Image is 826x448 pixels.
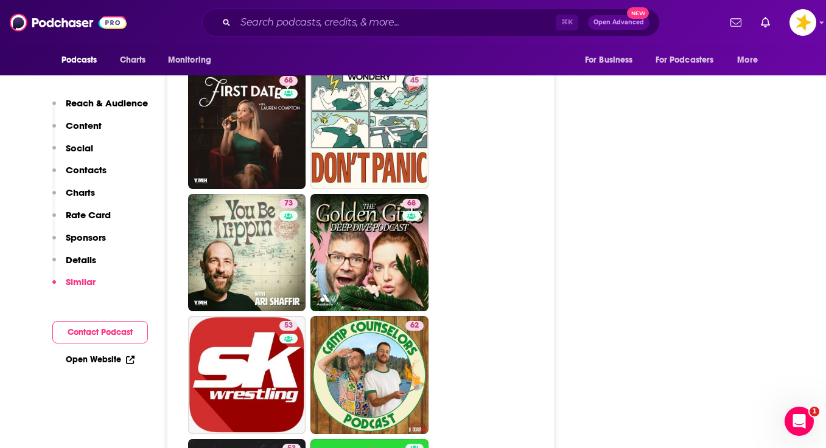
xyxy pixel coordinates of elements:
button: Sponsors [52,232,106,254]
span: Monitoring [168,52,211,69]
span: 1 [810,407,819,416]
a: 62 [405,321,424,331]
a: 45 [310,71,429,189]
img: User Profile [789,9,816,36]
a: 68 [402,199,421,208]
span: 45 [410,75,419,87]
span: For Business [585,52,633,69]
span: Charts [120,52,146,69]
a: 53 [279,321,298,331]
button: Details [52,254,96,277]
p: Charts [66,187,95,198]
a: 68 [310,194,429,312]
span: Podcasts [61,52,97,69]
p: Reach & Audience [66,97,148,109]
a: Show notifications dropdown [726,12,746,33]
span: For Podcasters [656,52,714,69]
span: 73 [284,198,293,210]
button: Open AdvancedNew [588,15,649,30]
button: Similar [52,276,96,298]
span: 62 [410,320,419,332]
button: open menu [53,49,113,72]
span: 68 [407,198,416,210]
a: Charts [112,49,153,72]
p: Social [66,142,93,154]
span: Open Advanced [593,19,644,26]
button: Reach & Audience [52,97,148,120]
button: Contact Podcast [52,321,148,343]
button: Contacts [52,164,107,187]
button: Charts [52,187,95,209]
button: Content [52,120,102,142]
a: 68 [279,76,298,86]
a: 45 [405,76,424,86]
a: 73 [279,199,298,208]
button: Show profile menu [789,9,816,36]
button: Social [52,142,93,165]
p: Details [66,254,96,266]
input: Search podcasts, credits, & more... [236,13,556,32]
a: Show notifications dropdown [756,12,775,33]
button: open menu [576,49,648,72]
span: More [737,52,758,69]
button: Rate Card [52,209,111,232]
img: Podchaser - Follow, Share and Rate Podcasts [10,11,127,34]
div: Search podcasts, credits, & more... [202,9,660,36]
a: 62 [310,316,429,434]
span: New [627,7,649,19]
button: open menu [729,49,773,72]
span: 53 [284,320,293,332]
button: open menu [159,49,227,72]
p: Sponsors [66,232,106,243]
span: 68 [284,75,293,87]
iframe: Intercom live chat [785,407,814,436]
a: 68 [188,71,306,189]
span: Logged in as Spreaker_Prime [789,9,816,36]
a: 53 [188,316,306,434]
a: Open Website [66,354,135,365]
p: Contacts [66,164,107,176]
button: open menu [648,49,732,72]
a: 73 [188,194,306,312]
p: Rate Card [66,209,111,221]
span: ⌘ K [556,15,578,30]
p: Similar [66,276,96,288]
p: Content [66,120,102,131]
